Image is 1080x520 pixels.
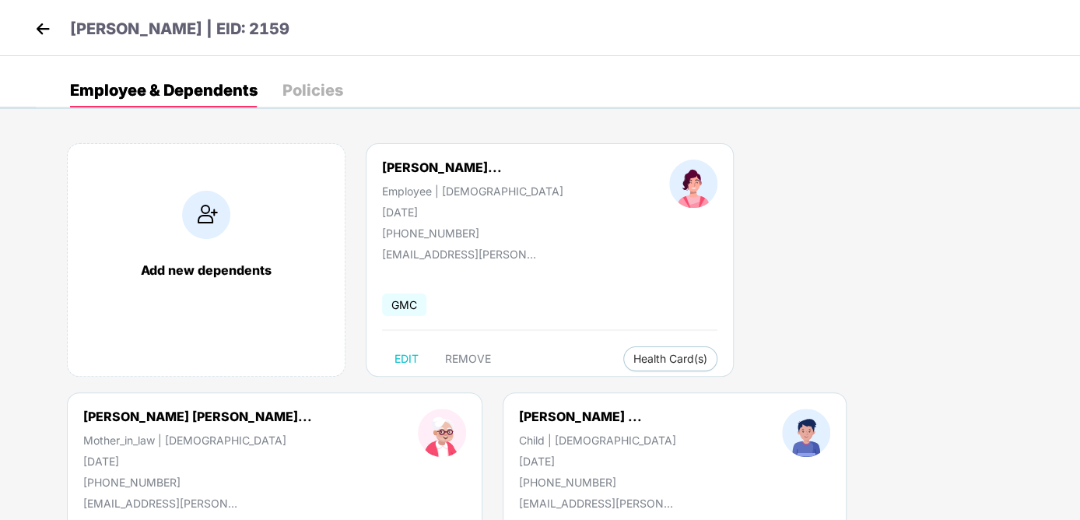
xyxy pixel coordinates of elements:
div: Add new dependents [83,262,329,278]
div: [PERSON_NAME] ... [519,409,642,424]
img: profileImage [782,409,830,457]
div: [PHONE_NUMBER] [83,476,312,489]
div: Employee | [DEMOGRAPHIC_DATA] [382,184,563,198]
div: [PERSON_NAME] [PERSON_NAME]... [83,409,312,424]
div: [DATE] [83,455,312,468]
div: Child | [DEMOGRAPHIC_DATA] [519,434,676,447]
button: REMOVE [433,346,503,371]
img: addIcon [182,191,230,239]
button: EDIT [382,346,431,371]
div: [EMAIL_ADDRESS][PERSON_NAME][DOMAIN_NAME] [519,497,675,510]
div: [EMAIL_ADDRESS][PERSON_NAME][DOMAIN_NAME] [382,248,538,261]
div: [PERSON_NAME]... [382,160,502,175]
img: profileImage [669,160,717,208]
button: Health Card(s) [623,346,717,371]
div: Employee & Dependents [70,83,258,98]
img: back [31,17,54,40]
div: Mother_in_law | [DEMOGRAPHIC_DATA] [83,434,312,447]
span: GMC [382,293,426,316]
span: REMOVE [445,353,491,365]
span: Health Card(s) [633,355,707,363]
div: [DATE] [519,455,676,468]
div: Policies [282,83,343,98]
div: [PHONE_NUMBER] [382,227,563,240]
div: [EMAIL_ADDRESS][PERSON_NAME][DOMAIN_NAME] [83,497,239,510]
div: [PHONE_NUMBER] [519,476,676,489]
p: [PERSON_NAME] | EID: 2159 [70,17,289,41]
span: EDIT [394,353,419,365]
img: profileImage [418,409,466,457]
div: [DATE] [382,206,563,219]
